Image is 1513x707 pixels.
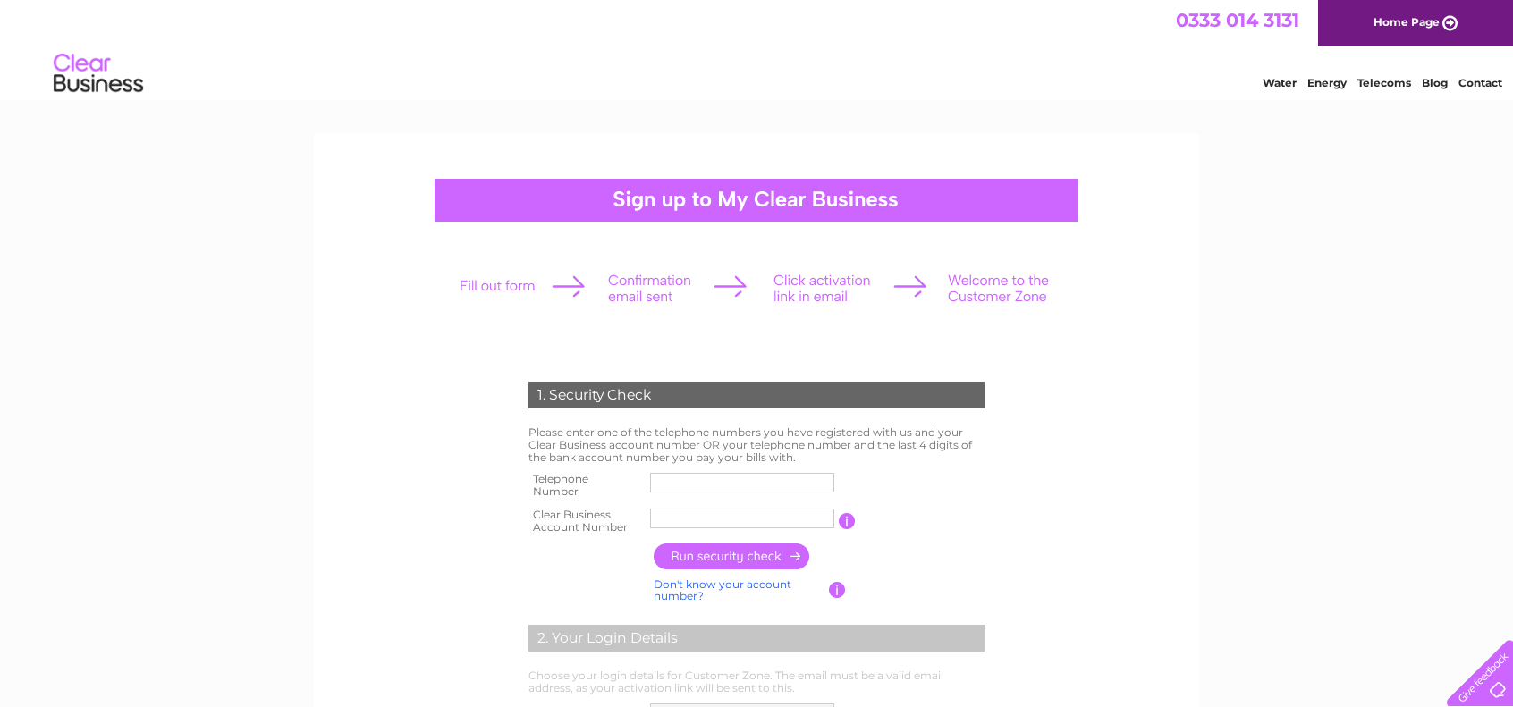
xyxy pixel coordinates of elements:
a: 0333 014 3131 [1176,9,1299,31]
a: Water [1263,76,1297,89]
img: logo.png [53,46,144,101]
div: 1. Security Check [528,382,985,408]
div: 2. Your Login Details [528,625,985,652]
th: Clear Business Account Number [524,503,646,539]
a: Telecoms [1357,76,1411,89]
input: Information [829,582,846,598]
a: Blog [1422,76,1448,89]
th: Telephone Number [524,467,646,503]
div: Clear Business is a trading name of Verastar Limited (registered in [GEOGRAPHIC_DATA] No. 3667643... [335,10,1180,87]
td: Choose your login details for Customer Zone. The email must be a valid email address, as your act... [524,665,989,699]
a: Contact [1458,76,1502,89]
td: Please enter one of the telephone numbers you have registered with us and your Clear Business acc... [524,422,989,467]
input: Information [839,513,856,529]
a: Don't know your account number? [654,577,791,603]
a: Energy [1307,76,1347,89]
